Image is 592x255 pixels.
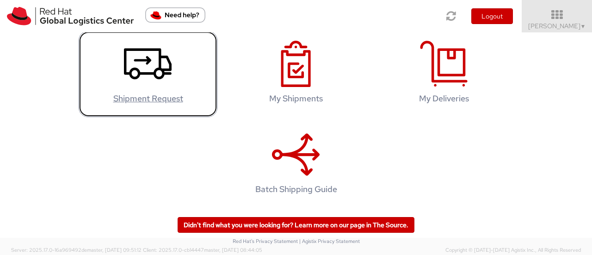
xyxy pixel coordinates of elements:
a: My Shipments [227,31,365,118]
span: [PERSON_NAME] [528,22,586,30]
img: rh-logistics-00dfa346123c4ec078e1.svg [7,7,134,25]
a: | Agistix Privacy Statement [299,238,360,244]
h4: My Deliveries [384,94,504,103]
a: Didn't find what you were looking for? Learn more on our page in The Source. [178,217,414,233]
span: Client: 2025.17.0-cb14447 [143,247,262,253]
span: Copyright © [DATE]-[DATE] Agistix Inc., All Rights Reserved [445,247,581,254]
span: ▼ [580,23,586,30]
h4: My Shipments [236,94,356,103]
span: master, [DATE] 09:51:12 [87,247,142,253]
button: Logout [471,8,513,24]
a: Shipment Request [79,31,217,118]
a: My Deliveries [375,31,513,118]
a: Red Hat's Privacy Statement [233,238,298,244]
span: master, [DATE] 08:44:05 [204,247,262,253]
h4: Shipment Request [88,94,208,103]
span: Server: 2025.17.0-16a969492de [11,247,142,253]
a: Batch Shipping Guide [227,122,365,208]
h4: Batch Shipping Guide [236,185,356,194]
button: Need help? [145,7,205,23]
